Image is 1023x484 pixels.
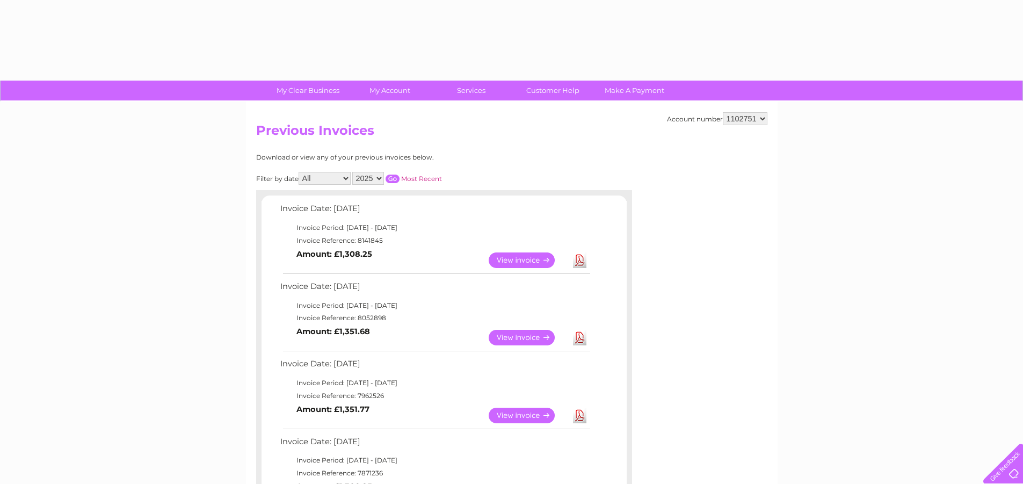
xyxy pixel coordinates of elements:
td: Invoice Date: [DATE] [278,279,592,299]
td: Invoice Reference: 8141845 [278,234,592,247]
div: Download or view any of your previous invoices below. [256,154,538,161]
a: Most Recent [401,175,442,183]
td: Invoice Period: [DATE] - [DATE] [278,221,592,234]
a: Download [573,252,586,268]
a: My Clear Business [264,81,352,100]
a: Customer Help [509,81,597,100]
div: Filter by date [256,172,538,185]
td: Invoice Period: [DATE] - [DATE] [278,299,592,312]
a: Download [573,330,586,345]
a: View [489,330,568,345]
td: Invoice Reference: 7962526 [278,389,592,402]
b: Amount: £1,308.25 [296,249,372,259]
td: Invoice Date: [DATE] [278,435,592,454]
a: My Account [345,81,434,100]
b: Amount: £1,351.68 [296,327,370,336]
a: Download [573,408,586,423]
td: Invoice Date: [DATE] [278,201,592,221]
h2: Previous Invoices [256,123,767,143]
td: Invoice Period: [DATE] - [DATE] [278,454,592,467]
td: Invoice Reference: 7871236 [278,467,592,480]
a: Make A Payment [590,81,679,100]
div: Account number [667,112,767,125]
b: Amount: £1,351.77 [296,404,369,414]
a: View [489,252,568,268]
a: Services [427,81,516,100]
td: Invoice Period: [DATE] - [DATE] [278,377,592,389]
td: Invoice Reference: 8052898 [278,312,592,324]
td: Invoice Date: [DATE] [278,357,592,377]
a: View [489,408,568,423]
